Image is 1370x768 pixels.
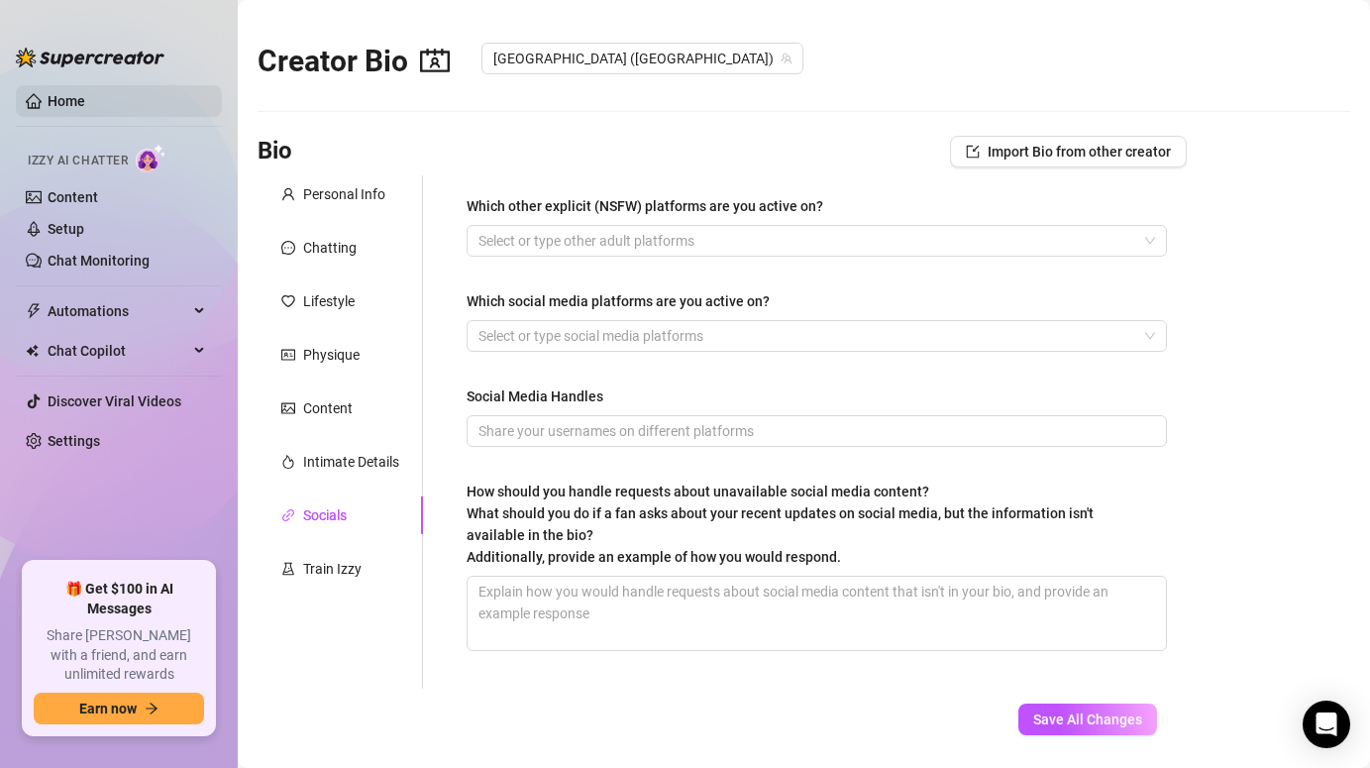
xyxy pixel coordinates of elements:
span: Save All Changes [1033,712,1142,727]
img: Chat Copilot [26,344,39,358]
span: Earn now [79,701,137,716]
button: Import Bio from other creator [950,136,1187,167]
div: Content [303,397,353,419]
span: Chat Copilot [48,335,188,367]
div: Physique [303,344,360,366]
span: arrow-right [145,702,158,715]
span: idcard [281,348,295,362]
input: Which other explicit (NSFW) platforms are you active on? [478,229,482,253]
a: Chat Monitoring [48,253,150,269]
a: Settings [48,433,100,449]
div: Social Media Handles [467,385,603,407]
h3: Bio [258,136,292,167]
a: Home [48,93,85,109]
div: Train Izzy [303,558,362,580]
span: contacts [420,46,450,75]
span: Import Bio from other creator [988,144,1171,160]
input: Social Media Handles [478,420,1151,442]
div: Which social media platforms are you active on? [467,290,770,312]
div: Socials [303,504,347,526]
div: Personal Info [303,183,385,205]
a: Discover Viral Videos [48,393,181,409]
span: What should you do if a fan asks about your recent updates on social media, but the information i... [467,505,1094,565]
span: message [281,241,295,255]
span: fire [281,455,295,469]
span: heart [281,294,295,308]
div: Intimate Details [303,451,399,473]
h2: Creator Bio [258,43,450,80]
input: Which social media platforms are you active on? [478,324,482,348]
span: import [966,145,980,159]
div: Open Intercom Messenger [1303,701,1350,748]
img: AI Chatter [136,144,166,172]
div: Which other explicit (NSFW) platforms are you active on? [467,195,823,217]
button: Earn nowarrow-right [34,693,204,724]
button: Save All Changes [1018,704,1157,735]
img: logo-BBDzfeDw.svg [16,48,164,67]
span: experiment [281,562,295,576]
span: thunderbolt [26,303,42,319]
label: Which social media platforms are you active on? [467,290,784,312]
span: link [281,508,295,522]
span: user [281,187,295,201]
div: Chatting [303,237,357,259]
span: Izzy AI Chatter [28,152,128,170]
span: team [781,53,792,64]
span: Automations [48,295,188,327]
div: Lifestyle [303,290,355,312]
span: Share [PERSON_NAME] with a friend, and earn unlimited rewards [34,626,204,685]
label: Social Media Handles [467,385,617,407]
span: Tokyo (tokyohai) [493,44,791,73]
a: Setup [48,221,84,237]
label: Which other explicit (NSFW) platforms are you active on? [467,195,837,217]
span: picture [281,401,295,415]
span: 🎁 Get $100 in AI Messages [34,580,204,618]
span: How should you handle requests about unavailable social media content? [467,484,1094,565]
a: Content [48,189,98,205]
